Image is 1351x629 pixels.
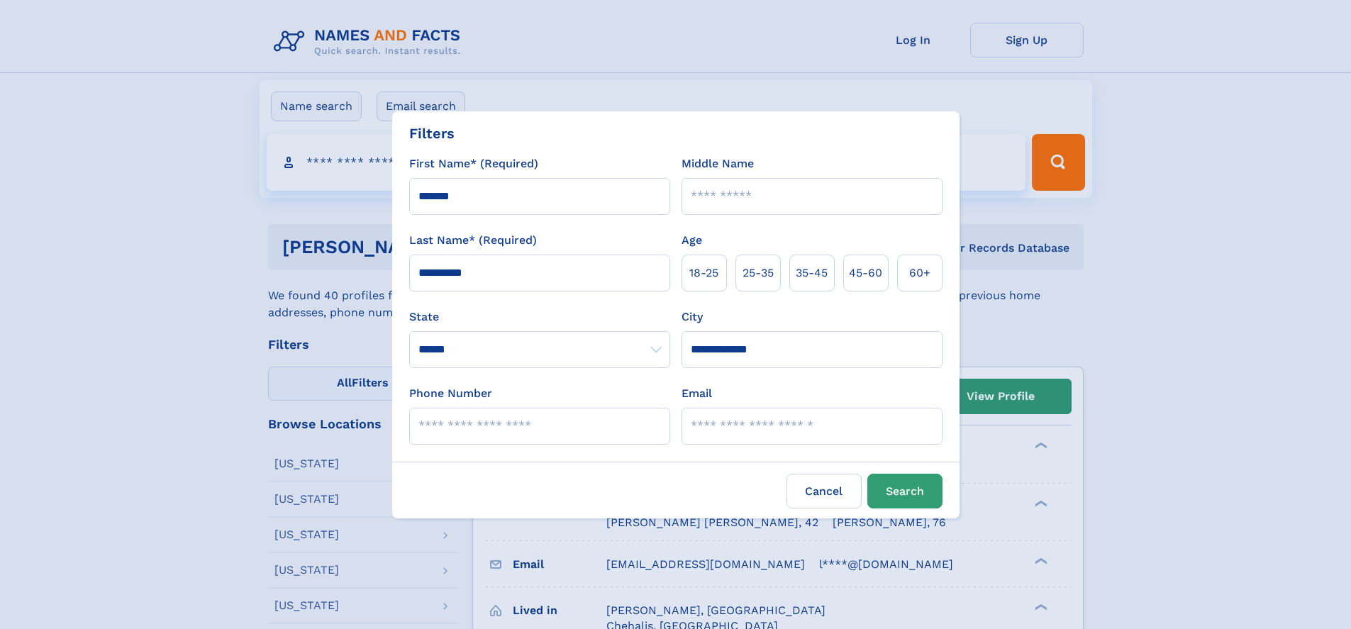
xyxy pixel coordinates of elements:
div: Filters [409,123,455,144]
label: Middle Name [682,155,754,172]
span: 35‑45 [796,265,828,282]
label: First Name* (Required) [409,155,538,172]
span: 18‑25 [689,265,718,282]
label: Age [682,232,702,249]
button: Search [867,474,943,508]
label: Cancel [786,474,862,508]
label: Email [682,385,712,402]
label: State [409,308,670,325]
label: Phone Number [409,385,492,402]
label: Last Name* (Required) [409,232,537,249]
span: 60+ [909,265,930,282]
span: 45‑60 [849,265,882,282]
label: City [682,308,703,325]
span: 25‑35 [743,265,774,282]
